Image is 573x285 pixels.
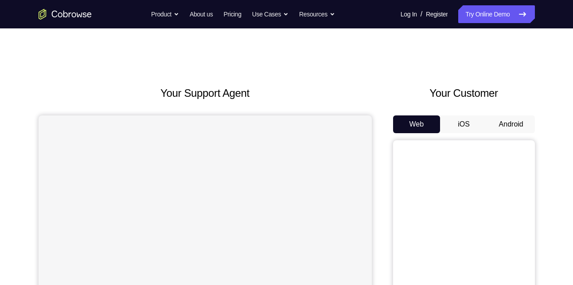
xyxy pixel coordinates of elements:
[393,85,535,101] h2: Your Customer
[223,5,241,23] a: Pricing
[190,5,213,23] a: About us
[421,9,422,20] span: /
[151,5,179,23] button: Product
[39,9,92,20] a: Go to the home page
[401,5,417,23] a: Log In
[299,5,335,23] button: Resources
[393,115,440,133] button: Web
[252,5,288,23] button: Use Cases
[440,115,487,133] button: iOS
[487,115,535,133] button: Android
[458,5,534,23] a: Try Online Demo
[39,85,372,101] h2: Your Support Agent
[426,5,448,23] a: Register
